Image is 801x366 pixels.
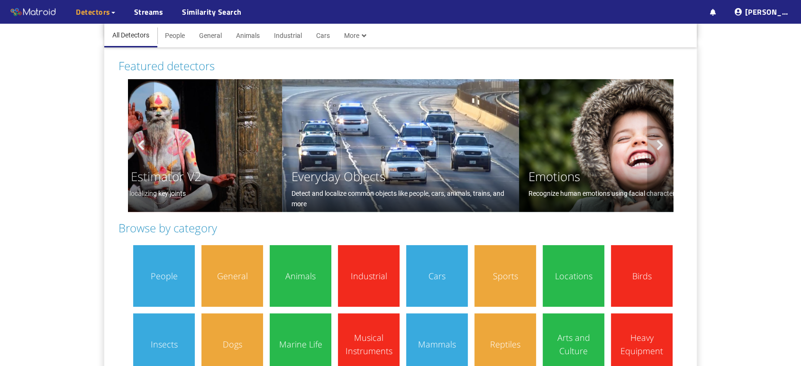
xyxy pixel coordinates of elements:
[270,245,331,307] div: Animals
[192,24,229,47] li: General
[118,57,687,75] div: Featured detectors
[291,188,510,207] div: Detect and localize common objects like people, cars, animals, trains, and more
[158,24,192,47] li: People
[182,6,242,18] a: Similarity Search
[309,24,337,47] li: Cars
[128,79,673,212] section: carousel-slider
[337,24,374,47] li: More
[76,6,110,18] span: Detectors
[118,219,687,237] div: Browse by category
[519,79,756,212] div: slide 2 of 8
[338,245,400,307] div: Industrial
[291,167,510,186] div: Everyday Objects
[267,24,309,47] li: Industrial
[55,167,273,186] div: Matroid Pose Estimator V2
[133,245,195,307] div: People
[474,245,536,307] div: Sports
[45,79,282,212] div: slide 8 of 8
[406,245,468,307] div: Cars
[104,24,157,47] div: All Detectors
[543,245,604,307] div: Locations
[134,6,164,18] a: Streams
[55,188,273,207] div: Detect a person's pose by localizing key joints
[9,5,57,19] img: Matroid logo
[229,24,267,47] li: Animals
[282,79,519,212] div: slide 1 of 8
[201,245,263,307] div: General
[528,188,746,207] div: Recognize human emotions using facial characteristics
[611,245,673,307] div: Birds
[528,167,746,186] div: Emotions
